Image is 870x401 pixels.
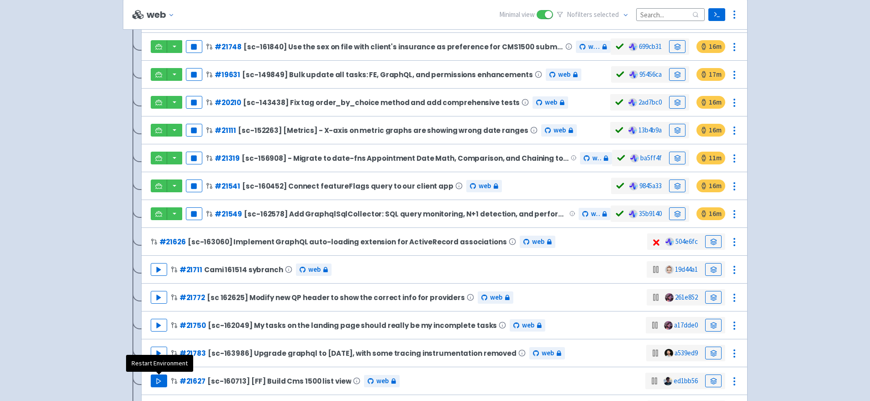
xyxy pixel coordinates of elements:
span: 16 m [696,179,725,192]
button: Play [151,347,167,359]
span: 16 m [696,96,725,109]
a: web [478,291,513,304]
span: web [542,348,554,359]
a: #21711 [179,265,202,274]
span: 16 m [696,40,725,53]
span: web [558,69,570,80]
button: Pause [186,207,202,220]
span: web [522,320,534,331]
a: web [466,180,502,192]
button: Pause [186,179,202,192]
a: a539ed9 [675,348,698,357]
a: web [510,319,545,332]
button: Pause [186,40,202,53]
span: 16 m [696,207,725,220]
span: web [490,292,502,303]
span: web [479,181,491,191]
span: selected [594,10,619,19]
a: web [546,69,581,81]
span: web [532,237,544,247]
span: 11 m [696,152,725,164]
a: #21748 [215,42,242,52]
a: web [520,236,555,248]
button: Pause [186,68,202,81]
span: [sc-162578] Add GraphqlSqlCollector: SQL query monitoring, N+1 detection, and performance analysi... [244,210,568,218]
a: web [576,41,611,53]
a: ed1bb56 [674,376,698,385]
span: [sc 162625] Modify new QP header to show the correct info for providers [207,294,465,301]
span: [sc-156908] - Migrate to date-fns Appointment Date Math, Comparison, and Chaining toMomentDate re... [242,154,569,162]
span: web [376,376,389,386]
a: 13b4b9a [638,126,662,134]
a: #21750 [179,321,206,330]
a: web [541,124,577,137]
button: Pause [186,124,202,137]
a: 504e6fc [675,237,698,246]
span: [sc-149849] Bulk update all tasks: FE, GraphQL, and permissions enhancements [242,71,533,79]
button: web [147,10,178,20]
span: [sc-152263] [Metrics] - X-axis on metric graphs are showing wrong date ranges [238,127,528,134]
a: 9845a33 [639,181,662,190]
span: [sc-162049] My tasks on the landing page should really be my incomplete tasks [208,322,497,329]
span: No filter s [567,10,619,20]
a: #21627 [179,376,206,386]
a: web [533,96,568,109]
button: Pause [186,152,202,164]
span: web [588,42,600,52]
a: web [579,208,611,220]
span: Cami 161514 sybranch [204,266,283,274]
span: [sc-163060] Implement GraphQL auto-loading extension for ActiveRecord associations [188,238,507,246]
input: Search... [636,8,705,21]
a: a17dde0 [674,321,698,329]
span: web [554,125,566,136]
a: web [529,347,565,359]
button: Pause [186,96,202,109]
span: 17 m [696,68,725,81]
a: #21626 [159,237,186,247]
span: [sc-143438] Fix tag order_by_choice method and add comprehensive tests [243,99,520,106]
span: [sc-163986] Upgrade graphql to [DATE], with some tracing instrumentation removed [208,349,517,357]
span: web [308,264,321,275]
a: ba5ff4f [640,153,662,162]
button: Play [151,263,167,276]
a: #20210 [215,98,241,107]
a: #19631 [215,70,240,79]
a: #21319 [215,153,240,163]
a: #21783 [179,348,206,358]
a: 35b9140 [639,209,662,218]
a: web [364,375,400,387]
button: Play [151,291,167,304]
a: web [580,152,612,164]
span: [sc-160452] Connect featureFlags query to our client app [242,182,453,190]
a: 95456ca [639,70,662,79]
a: Terminal [708,8,725,21]
span: Minimal view [499,10,535,20]
a: 2ad7bc0 [638,98,662,106]
span: 16 m [696,124,725,137]
span: [sc-160713] [FF] Build Cms 1500 list view [207,377,351,385]
span: web [592,153,601,164]
a: #21111 [215,126,236,135]
a: web [296,264,332,276]
a: 261e852 [675,293,698,301]
a: #21549 [215,209,242,219]
span: [sc-161840] Use the sex on file with client's insurance as preference for CMS1500 submissions [243,43,564,51]
span: web [591,209,600,219]
button: Play [151,375,167,387]
span: web [545,97,557,108]
a: 699cb31 [639,42,662,51]
a: #21541 [215,181,240,191]
button: Play [151,319,167,332]
a: #21772 [179,293,205,302]
a: 19d44a1 [675,265,698,274]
